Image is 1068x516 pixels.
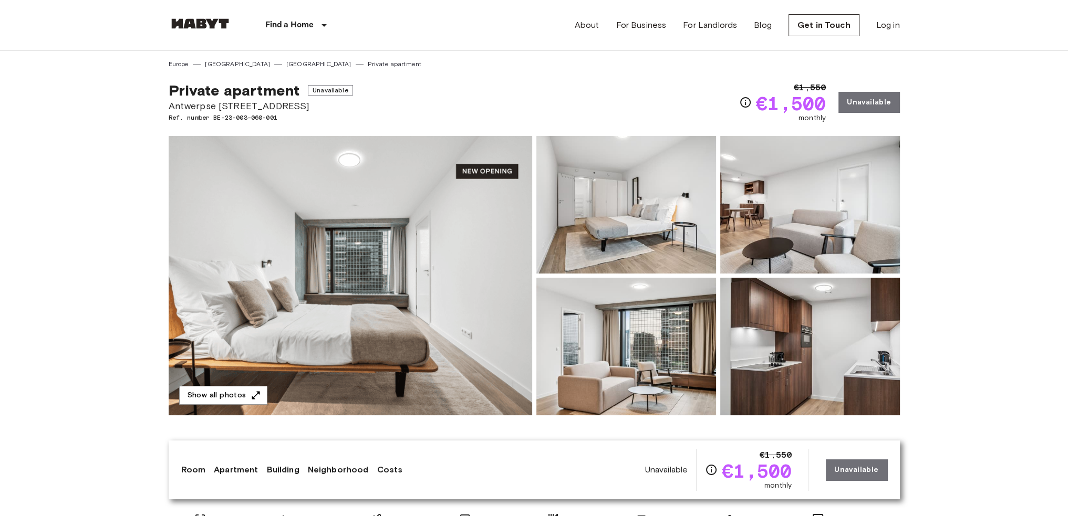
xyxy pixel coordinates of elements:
[169,113,353,122] span: Ref. number BE-23-003-060-001
[286,59,351,69] a: [GEOGRAPHIC_DATA]
[760,449,792,461] span: €1,550
[616,19,666,31] a: For Business
[720,278,900,415] img: Picture of unit BE-23-003-060-001
[789,14,859,36] a: Get in Touch
[876,19,900,31] a: Log in
[169,18,232,29] img: Habyt
[368,59,422,69] a: Private apartment
[645,464,688,476] span: Unavailable
[799,113,826,123] span: monthly
[266,464,299,476] a: Building
[754,19,772,31] a: Blog
[169,59,189,69] a: Europe
[205,59,270,69] a: [GEOGRAPHIC_DATA]
[705,464,718,476] svg: Check cost overview for full price breakdown. Please note that discounts apply to new joiners onl...
[575,19,599,31] a: About
[181,464,206,476] a: Room
[214,464,258,476] a: Apartment
[536,136,716,273] img: Picture of unit BE-23-003-060-001
[764,480,792,491] span: monthly
[308,464,369,476] a: Neighborhood
[377,464,402,476] a: Costs
[308,85,353,96] span: Unavailable
[169,99,353,113] span: Antwerpse [STREET_ADDRESS]
[265,19,314,31] p: Find a Home
[756,94,826,113] span: €1,500
[683,19,737,31] a: For Landlords
[722,461,792,480] span: €1,500
[720,136,900,273] img: Picture of unit BE-23-003-060-001
[794,81,826,94] span: €1,550
[536,278,716,415] img: Picture of unit BE-23-003-060-001
[169,136,532,415] img: Marketing picture of unit BE-23-003-060-001
[739,96,752,109] svg: Check cost overview for full price breakdown. Please note that discounts apply to new joiners onl...
[169,81,300,99] span: Private apartment
[179,386,267,405] button: Show all photos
